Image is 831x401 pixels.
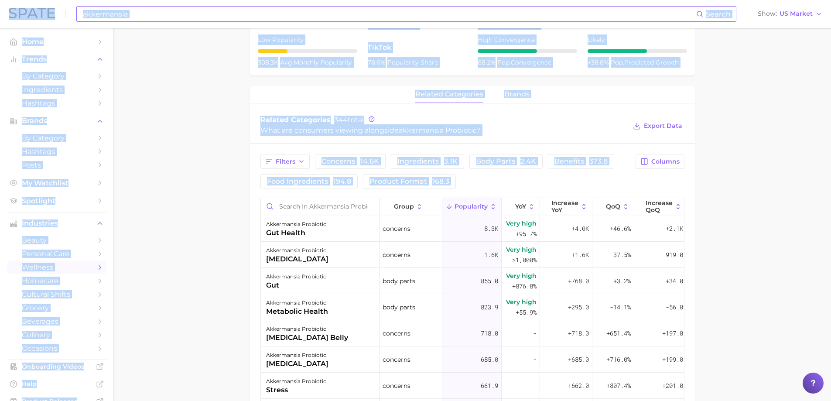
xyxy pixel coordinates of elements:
button: akkermansia probioticstressconcerns661.9-+662.0+807.4%+201.0>1,000%+662.0 [261,373,781,399]
a: beverages [7,315,106,328]
span: product format [369,178,449,185]
span: concerns [383,380,410,391]
a: Home [7,35,106,48]
span: Very high [506,218,537,229]
button: Increase QoQ [634,198,687,215]
span: occasions [22,344,92,353]
span: -37.5% [610,250,631,260]
span: 14.6k [360,157,379,165]
span: +651.4% [606,328,631,339]
span: 308.3k [258,58,280,66]
span: Trends [22,55,92,63]
button: Export Data [631,120,684,132]
button: Filters [260,154,310,169]
span: +1.6k [571,250,589,260]
div: akkermansia probiotic [266,271,326,282]
img: SPATE [9,8,55,18]
span: +55.9% [516,307,537,318]
a: by Category [7,69,106,83]
div: 3 / 10 [258,49,357,53]
span: US Market [780,11,813,16]
span: 168.3 [432,177,449,185]
span: +3.2% [613,276,631,286]
span: +685.0 [568,354,589,365]
span: by Category [22,134,92,142]
span: +34.0 [666,276,683,286]
span: -56.0 [666,302,683,312]
button: akkermansia probiotic[MEDICAL_DATA]concerns685.0-+685.0+716.0%+199.0>1,000%+662.0 [261,346,781,373]
span: +95.7% [516,229,537,239]
span: Filters [276,158,295,165]
a: Hashtags [7,145,106,158]
button: Industries [7,217,106,230]
a: Hashtags [7,96,106,110]
a: cultural shifts [7,288,106,301]
a: Posts [7,158,106,172]
span: cultural shifts [22,290,92,298]
span: grocery [22,304,92,312]
button: akkermansia probioticgutbody parts855.0Very high+876.8%+768.0+3.2%+34.0+9.3%+104.0 [261,268,781,294]
span: Increase YoY [551,199,578,213]
a: homecare [7,274,106,288]
span: 68.2% [478,58,497,66]
span: ingredients [397,158,458,165]
a: grocery [7,301,106,315]
a: beauty [7,233,106,247]
span: 855.0 [481,276,498,286]
span: 823.9 [481,302,498,312]
input: Search in akkermansia probiotic [261,198,379,215]
div: [MEDICAL_DATA] [266,359,328,369]
span: 373.8 [589,157,608,165]
span: 718.0 [481,328,498,339]
span: Industries [22,219,92,227]
span: +199.0 [662,354,683,365]
span: Brands [22,117,92,125]
button: akkermansia probiotic[MEDICAL_DATA] bellyconcerns718.0-+718.0+651.4%+197.0>1,000%+665.0 [261,320,781,346]
button: ShowUS Market [756,8,824,20]
button: akkermansia probiotic[MEDICAL_DATA]concerns1.6kVery high>1,000%+1.6k-37.5%-919.0+221.5%+1.3k [261,242,781,268]
a: personal care [7,247,106,260]
span: +716.0% [606,354,631,365]
div: High Convergence [478,34,577,45]
span: Help [22,380,92,388]
span: group [394,203,414,210]
span: personal care [22,250,92,258]
div: [MEDICAL_DATA] [266,254,328,264]
span: Spotlight [22,197,92,205]
span: akkermansia probiotic [399,126,477,134]
span: by Category [22,72,92,80]
a: culinary [7,328,106,342]
span: QoQ [606,203,620,210]
span: brands [504,90,530,98]
span: Export Data [644,122,682,130]
div: akkermansia probiotic [266,219,326,230]
a: occasions [7,342,106,355]
span: +2.1k [666,223,683,234]
div: akkermansia probiotic [266,376,326,387]
span: Posts [22,161,92,169]
span: total [334,116,364,124]
span: 344 [334,116,348,124]
span: +807.4% [606,380,631,391]
span: YoY [515,203,526,210]
button: Increase YoY [540,198,592,215]
span: homecare [22,277,92,285]
span: - [533,354,537,365]
span: Hashtags [22,147,92,156]
button: Popularity [442,198,502,215]
button: akkermansia probioticmetabolic healthbody parts823.9Very high+55.9%+295.0-14.1%-56.0-9.4%-33.0 [261,294,781,320]
span: concerns [383,354,410,365]
span: 685.0 [481,354,498,365]
abbr: average [280,58,294,66]
span: food ingredients [267,178,351,185]
span: - [533,380,537,391]
button: YoY [502,198,540,215]
span: My Watchlist [22,179,92,187]
span: 3.1k [444,157,458,165]
span: benefits [554,158,608,165]
span: 8.3k [484,223,498,234]
span: Columns [651,158,680,165]
div: akkermansia probiotic [266,324,348,334]
span: -14.1% [610,302,631,312]
a: Onboarding Videos [7,360,106,373]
